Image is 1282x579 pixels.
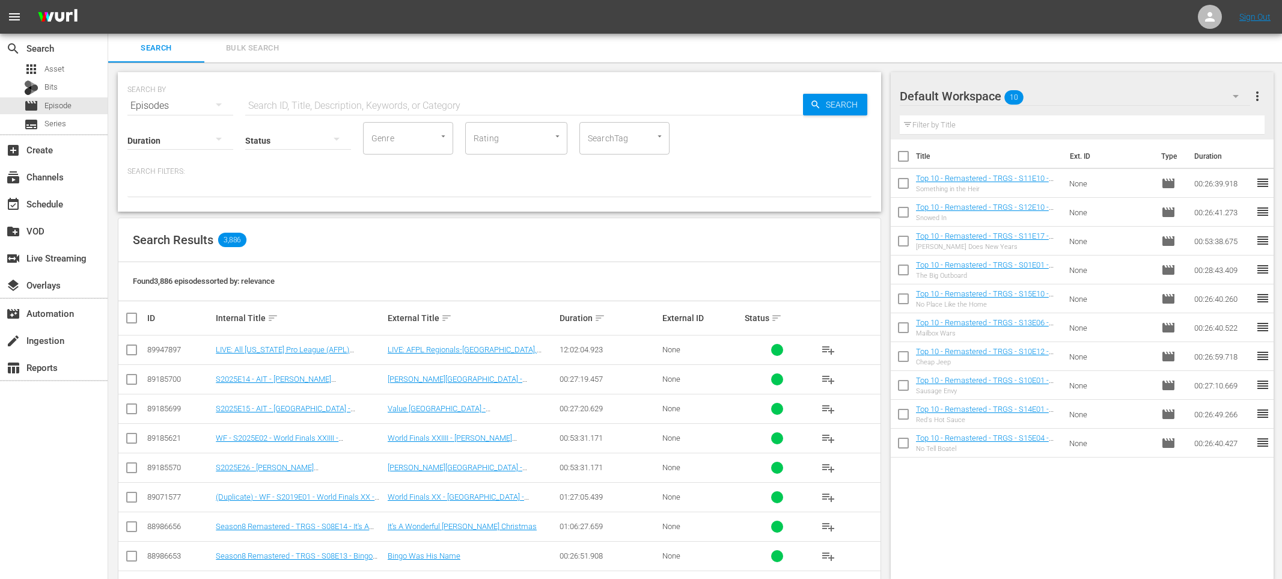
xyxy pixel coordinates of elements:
[147,375,212,384] div: 89185700
[1189,198,1256,227] td: 00:26:41.273
[216,375,369,402] a: S2025E14 - AIT - [PERSON_NAME][GEOGRAPHIC_DATA] - [GEOGRAPHIC_DATA], [GEOGRAPHIC_DATA]
[24,81,38,95] div: Bits
[267,313,278,323] span: sort
[1161,292,1176,306] span: Episode
[1063,139,1154,173] th: Ext. ID
[821,372,835,387] span: playlist_add
[916,347,1054,365] a: Top 10 - Remastered - TRGS - S10E12 - Cheap Jeep
[814,424,843,453] button: playlist_add
[6,307,20,321] span: Automation
[560,311,659,325] div: Duration
[1064,313,1157,342] td: None
[821,461,835,475] span: playlist_add
[44,81,58,93] span: Bits
[6,41,20,56] span: Search
[916,289,1054,307] a: Top 10 - Remastered - TRGS - S15E10 - No Place Like the Home
[1154,139,1187,173] th: Type
[1161,176,1176,191] span: Episode
[916,358,1060,366] div: Cheap Jeep
[662,345,741,354] div: None
[1256,176,1270,190] span: reorder
[1064,198,1157,227] td: None
[916,185,1060,193] div: Something in the Heir
[1256,406,1270,421] span: reorder
[441,313,452,323] span: sort
[147,433,212,443] div: 89185621
[745,311,810,325] div: Status
[821,402,835,416] span: playlist_add
[1064,371,1157,400] td: None
[814,335,843,364] button: playlist_add
[560,492,659,501] div: 01:27:05.439
[814,542,843,571] button: playlist_add
[814,453,843,482] button: playlist_add
[388,404,537,422] a: Value [GEOGRAPHIC_DATA] - [GEOGRAPHIC_DATA], [GEOGRAPHIC_DATA]
[1189,284,1256,313] td: 00:26:40.260
[662,375,741,384] div: None
[916,387,1060,395] div: Sausage Envy
[662,463,741,472] div: None
[147,492,212,501] div: 89071577
[29,3,87,31] img: ans4CAIJ8jUAAAAAAAAAAAAAAAAAAAAAAAAgQb4GAAAAAAAAAAAAAAAAAAAAAAAAJMjXAAAAAAAAAAAAAAAAAAAAAAAAgAT5G...
[821,343,835,357] span: playlist_add
[218,233,246,247] span: 3,886
[6,143,20,158] span: Create
[560,345,659,354] div: 12:02:04.923
[24,62,38,76] span: Asset
[388,463,541,490] a: [PERSON_NAME][GEOGRAPHIC_DATA] - [GEOGRAPHIC_DATA], [GEOGRAPHIC_DATA] - World Finals XXIIII - Day 2
[916,445,1060,453] div: No Tell Boatel
[814,512,843,541] button: playlist_add
[388,492,541,519] a: World Finals XX - [GEOGRAPHIC_DATA] - [GEOGRAPHIC_DATA], [GEOGRAPHIC_DATA] - Qualifying
[1004,85,1024,110] span: 10
[216,404,365,422] a: S2025E15 - AIT - [GEOGRAPHIC_DATA] - [GEOGRAPHIC_DATA], [GEOGRAPHIC_DATA]
[7,10,22,24] span: menu
[44,118,66,130] span: Series
[1064,169,1157,198] td: None
[147,463,212,472] div: 89185570
[388,311,556,325] div: External Title
[916,243,1060,251] div: [PERSON_NAME] Does New Years
[916,301,1060,308] div: No Place Like the Home
[916,272,1060,280] div: The Big Outboard
[438,130,449,142] button: Open
[6,334,20,348] span: Ingestion
[900,79,1250,113] div: Default Workspace
[803,94,867,115] button: Search
[916,231,1054,250] a: Top 10 - Remastered - TRGS - S11E17 - [PERSON_NAME] Does New Years
[1064,284,1157,313] td: None
[1256,233,1270,248] span: reorder
[916,433,1054,452] a: Top 10 - Remastered - TRGS - S15E04 - No Tell Boatel
[1161,378,1176,393] span: Episode
[216,433,369,470] a: WF - S2025E02 - World Finals XXIIII - [PERSON_NAME][GEOGRAPHIC_DATA] - [GEOGRAPHIC_DATA], [GEOGRA...
[916,318,1054,336] a: Top 10 - Remastered - TRGS - S13E06 - Mailbox Wars
[662,313,741,323] div: External ID
[1189,400,1256,429] td: 00:26:49.266
[594,313,605,323] span: sort
[916,260,1054,278] a: Top 10 - Remastered - TRGS - S01E01 - The Big Outboard
[6,278,20,293] span: Overlays
[821,549,835,563] span: playlist_add
[388,345,542,363] a: LIVE: AFPL Regionals-[GEOGRAPHIC_DATA], [GEOGRAPHIC_DATA] [DATE]
[127,167,871,177] p: Search Filters:
[1189,429,1256,458] td: 00:26:40.427
[1064,256,1157,284] td: None
[115,41,197,55] span: Search
[1064,227,1157,256] td: None
[560,551,659,560] div: 00:26:51.908
[1189,227,1256,256] td: 00:53:38.675
[916,139,1063,173] th: Title
[560,522,659,531] div: 01:06:27.659
[916,329,1060,337] div: Mailbox Wars
[147,345,212,354] div: 89947897
[1161,234,1176,248] span: Episode
[1256,349,1270,363] span: reorder
[916,416,1060,424] div: Red's Hot Sauce
[1250,89,1265,103] span: more_vert
[147,313,212,323] div: ID
[552,130,563,142] button: Open
[6,251,20,266] span: Live Streaming
[133,277,275,286] span: Found 3,886 episodes sorted by: relevance
[560,375,659,384] div: 00:27:19.457
[216,551,377,569] a: Season8 Remastered - TRGS - S08E13 - Bingo Was His Name
[662,492,741,501] div: None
